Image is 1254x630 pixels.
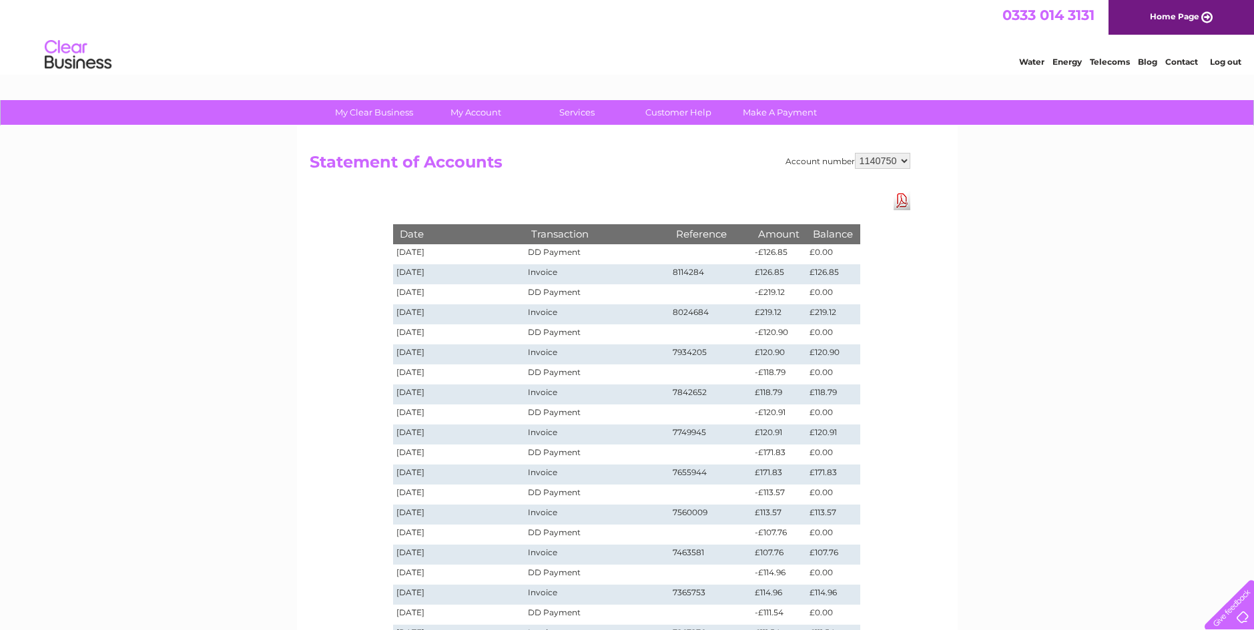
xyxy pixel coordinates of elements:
td: 7749945 [669,424,752,444]
td: [DATE] [393,324,525,344]
a: 0333 014 3131 [1002,7,1094,23]
td: 7655944 [669,464,752,485]
td: -£219.12 [751,284,806,304]
td: DD Payment [525,284,669,304]
img: logo.png [44,35,112,75]
td: [DATE] [393,525,525,545]
a: Telecoms [1090,57,1130,67]
td: £0.00 [806,565,860,585]
td: £107.76 [751,545,806,565]
td: [DATE] [393,404,525,424]
td: 7463581 [669,545,752,565]
td: £113.57 [751,505,806,525]
a: Customer Help [623,100,733,125]
a: Make A Payment [725,100,835,125]
td: Invoice [525,264,669,284]
td: 8114284 [669,264,752,284]
th: Date [393,224,525,244]
td: [DATE] [393,444,525,464]
td: [DATE] [393,344,525,364]
td: [DATE] [393,505,525,525]
td: Invoice [525,585,669,605]
td: [DATE] [393,485,525,505]
td: -£118.79 [751,364,806,384]
td: £0.00 [806,525,860,545]
td: £0.00 [806,284,860,304]
td: -£171.83 [751,444,806,464]
td: £171.83 [806,464,860,485]
td: £114.96 [806,585,860,605]
td: [DATE] [393,605,525,625]
td: [DATE] [393,585,525,605]
td: [DATE] [393,244,525,264]
td: [DATE] [393,284,525,304]
td: 7560009 [669,505,752,525]
td: £120.90 [751,344,806,364]
td: £0.00 [806,324,860,344]
td: £120.91 [751,424,806,444]
td: -£126.85 [751,244,806,264]
td: £0.00 [806,244,860,264]
td: DD Payment [525,605,669,625]
td: Invoice [525,344,669,364]
td: [DATE] [393,264,525,284]
td: -£120.90 [751,324,806,344]
td: [DATE] [393,424,525,444]
th: Transaction [525,224,669,244]
a: Contact [1165,57,1198,67]
td: Invoice [525,304,669,324]
td: [DATE] [393,545,525,565]
td: [DATE] [393,565,525,585]
td: £114.96 [751,585,806,605]
td: -£113.57 [751,485,806,505]
td: DD Payment [525,444,669,464]
td: 7934205 [669,344,752,364]
a: My Account [420,100,531,125]
td: [DATE] [393,304,525,324]
td: Invoice [525,384,669,404]
td: [DATE] [393,464,525,485]
div: Account number [786,153,910,169]
td: Invoice [525,505,669,525]
a: Blog [1138,57,1157,67]
td: DD Payment [525,485,669,505]
td: DD Payment [525,525,669,545]
td: £126.85 [806,264,860,284]
th: Balance [806,224,860,244]
td: £219.12 [806,304,860,324]
td: Invoice [525,545,669,565]
td: -£114.96 [751,565,806,585]
td: 7365753 [669,585,752,605]
td: £113.57 [806,505,860,525]
td: 7842652 [669,384,752,404]
th: Reference [669,224,752,244]
a: Download Pdf [894,191,910,210]
td: 8024684 [669,304,752,324]
td: £219.12 [751,304,806,324]
td: £0.00 [806,485,860,505]
td: £0.00 [806,605,860,625]
td: DD Payment [525,565,669,585]
td: -£107.76 [751,525,806,545]
td: £118.79 [806,384,860,404]
a: Energy [1052,57,1082,67]
td: DD Payment [525,364,669,384]
td: £0.00 [806,444,860,464]
td: £118.79 [751,384,806,404]
td: £0.00 [806,404,860,424]
td: £0.00 [806,364,860,384]
h2: Statement of Accounts [310,153,910,178]
td: £120.91 [806,424,860,444]
td: [DATE] [393,364,525,384]
td: DD Payment [525,244,669,264]
td: Invoice [525,424,669,444]
td: £171.83 [751,464,806,485]
div: Clear Business is a trading name of Verastar Limited (registered in [GEOGRAPHIC_DATA] No. 3667643... [312,7,943,65]
td: -£120.91 [751,404,806,424]
td: [DATE] [393,384,525,404]
td: Invoice [525,464,669,485]
th: Amount [751,224,806,244]
td: DD Payment [525,404,669,424]
a: My Clear Business [319,100,429,125]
